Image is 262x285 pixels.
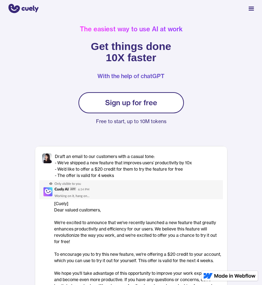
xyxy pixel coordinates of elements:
[80,26,183,32] div: The easiest way to use AI at work
[244,2,258,16] div: menu
[214,274,256,278] img: Made in Webflow
[55,153,192,179] div: Draft an email to our customers with a casual tone: - We’ve shipped a new feature that improves u...
[105,99,157,107] div: Sign up for free
[78,92,184,113] a: Sign up for free
[4,3,39,15] a: home
[97,70,165,82] p: With the help of chatGPT
[91,41,171,63] h1: Get things done 10X faster
[78,117,184,126] p: Free to start, up to 10M tokens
